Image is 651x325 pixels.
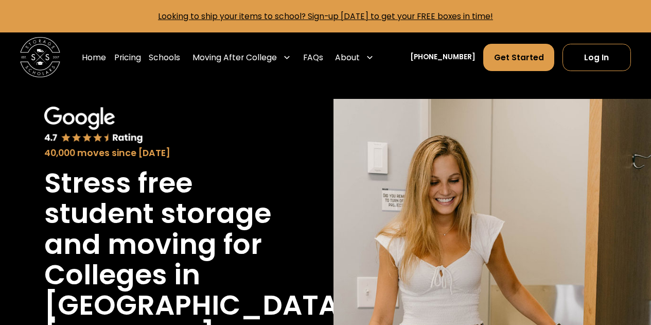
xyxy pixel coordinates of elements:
div: About [331,43,378,72]
img: Storage Scholars main logo [20,37,60,77]
a: Home [82,43,106,72]
h1: Stress free student storage and moving for [44,168,273,259]
a: Log In [562,44,631,71]
a: FAQs [303,43,323,72]
div: Moving After College [188,43,295,72]
div: About [335,52,360,63]
a: Get Started [483,44,554,71]
a: Looking to ship your items to school? Sign-up [DATE] to get your FREE boxes in time! [158,11,493,22]
a: Schools [149,43,180,72]
div: Moving After College [192,52,277,63]
a: Pricing [114,43,141,72]
img: Google 4.7 star rating [44,107,143,144]
div: 40,000 moves since [DATE] [44,146,273,160]
a: [PHONE_NUMBER] [410,52,476,63]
